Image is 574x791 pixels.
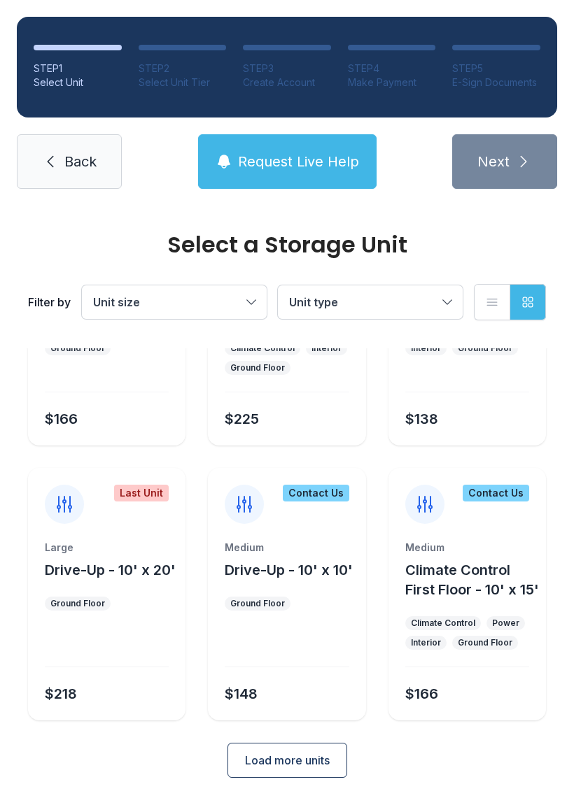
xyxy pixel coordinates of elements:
div: Last Unit [114,485,169,501]
div: Ground Floor [230,598,285,609]
div: STEP 1 [34,62,122,76]
span: Drive-Up - 10' x 10' [225,562,353,578]
div: Ground Floor [230,362,285,373]
div: Climate Control [411,618,475,629]
div: STEP 4 [348,62,436,76]
div: $138 [405,409,438,429]
span: Back [64,152,97,171]
div: Interior [411,343,441,354]
div: Filter by [28,294,71,311]
div: STEP 5 [452,62,540,76]
button: Drive-Up - 10' x 20' [45,560,176,580]
div: Contact Us [283,485,349,501]
span: Request Live Help [238,152,359,171]
div: E-Sign Documents [452,76,540,90]
div: Create Account [243,76,331,90]
div: Ground Floor [458,343,512,354]
div: $166 [405,684,438,704]
button: Drive-Up - 10' x 10' [225,560,353,580]
div: STEP 2 [139,62,227,76]
div: Medium [225,541,349,555]
button: Unit type [278,285,463,319]
div: Ground Floor [50,343,105,354]
div: $225 [225,409,259,429]
span: Load more units [245,752,330,769]
div: Select Unit [34,76,122,90]
div: Large [45,541,169,555]
div: $166 [45,409,78,429]
div: Climate Control [230,343,295,354]
div: Medium [405,541,529,555]
span: Climate Control First Floor - 10' x 15' [405,562,539,598]
span: Unit size [93,295,140,309]
div: $218 [45,684,77,704]
div: Interior [411,637,441,648]
div: Ground Floor [458,637,512,648]
button: Unit size [82,285,267,319]
button: Climate Control First Floor - 10' x 15' [405,560,540,599]
div: Power [492,618,519,629]
span: Drive-Up - 10' x 20' [45,562,176,578]
div: Interior [311,343,342,354]
div: Make Payment [348,76,436,90]
div: Contact Us [463,485,529,501]
div: STEP 3 [243,62,331,76]
span: Unit type [289,295,338,309]
div: Select Unit Tier [139,76,227,90]
div: Ground Floor [50,598,105,609]
div: $148 [225,684,258,704]
div: Select a Storage Unit [28,234,546,256]
span: Next [477,152,510,171]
